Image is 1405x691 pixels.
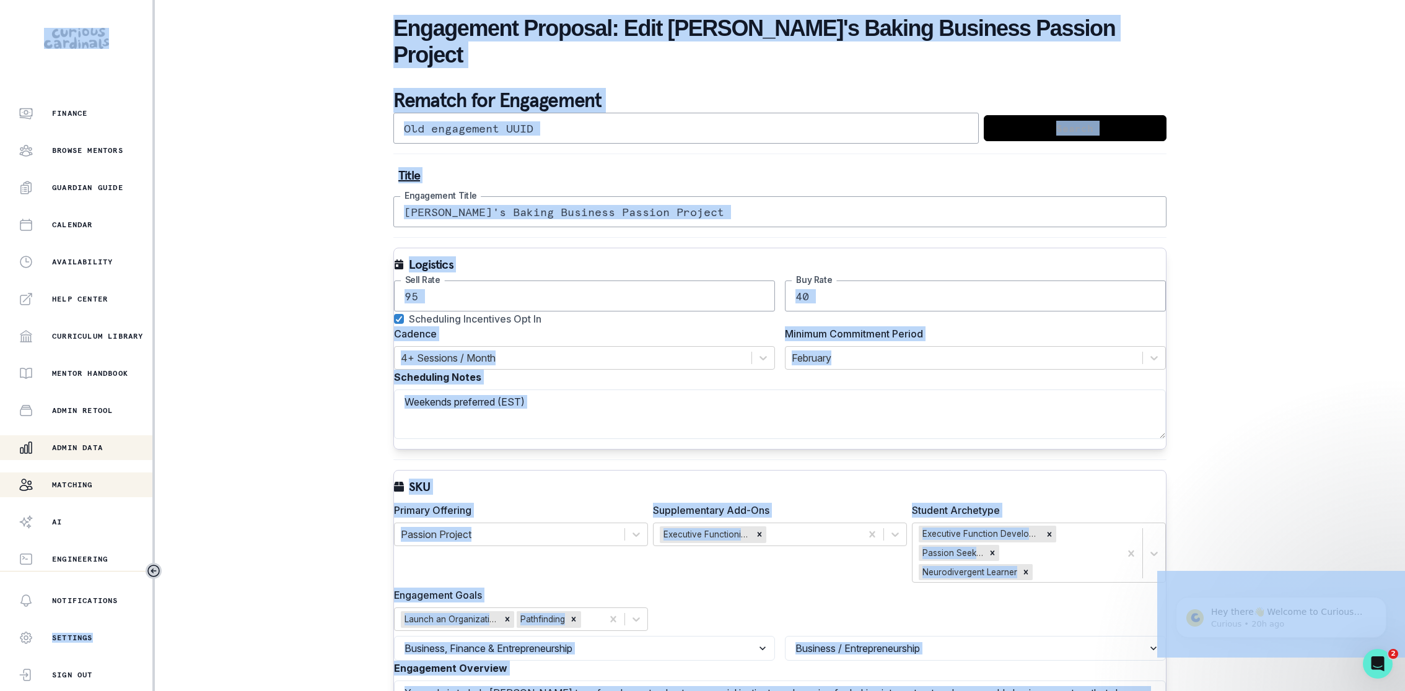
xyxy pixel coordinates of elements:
p: Mentor Handbook [52,368,128,378]
p: Sign Out [52,670,93,680]
label: Minimum Commitment Period [785,326,1158,341]
span: 2 [1388,649,1398,659]
div: Remove Passion Seeker [986,545,999,561]
p: Settings [52,633,93,643]
p: Curriculum Library [52,331,144,341]
p: Admin Data [52,443,103,453]
button: Toggle sidebar [146,563,162,579]
iframe: Intercom live chat [1363,649,1393,679]
img: Curious Cardinals Logo [44,28,109,49]
div: Neurodivergent Learner [919,564,1019,580]
p: Calendar [52,220,93,230]
label: Scheduling Notes [394,370,1158,385]
p: Title [398,169,1162,181]
label: Student Archetype [912,503,1158,518]
input: Old engagement UUID [393,113,979,144]
textarea: Weekends preferred (EST) [394,389,1166,439]
label: Engagement Overview [394,661,1158,676]
p: Finance [52,108,87,118]
label: Engagement Goals [394,588,641,602]
div: Executive Function Developer [919,526,1043,542]
label: Cadence [394,326,768,341]
label: Primary Offering [394,503,641,518]
p: Browse Mentors [52,146,123,155]
label: Supplementary Add-Ons [653,503,899,518]
p: AI [52,517,62,527]
div: Remove Pathfinding [567,611,580,627]
p: Guardian Guide [52,183,123,193]
p: Notifications [52,596,118,606]
span: Scheduling Incentives Opt In [409,311,541,326]
p: Engineering [52,554,108,564]
div: Remove Executive Function Developer [1043,526,1056,542]
div: Remove Launch an Organization [501,611,514,627]
div: Pathfinding [517,611,567,627]
button: Search [984,115,1167,141]
p: Help Center [52,294,108,304]
p: Admin Retool [52,406,113,415]
p: Availability [52,257,113,267]
p: SKU [409,480,431,493]
iframe: Intercom notifications message [1157,571,1405,658]
p: Rematch for Engagement [393,88,1166,113]
div: Remove Neurodivergent Learner [1019,564,1033,580]
div: Remove Executive Functioning [753,526,766,542]
h2: Engagement Proposal: Edit [PERSON_NAME]'s Baking Business Passion Project [393,15,1166,68]
div: Launch an Organization [401,611,501,627]
div: Passion Seeker [919,545,986,561]
div: Executive Functioning [660,526,753,542]
p: Logistics [409,258,453,271]
p: Matching [52,480,93,490]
